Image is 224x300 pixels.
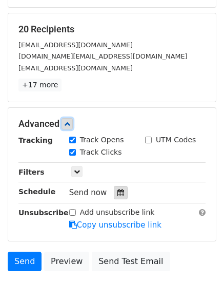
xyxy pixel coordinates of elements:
[18,118,206,129] h5: Advanced
[18,24,206,35] h5: 20 Recipients
[44,252,89,271] a: Preview
[8,252,42,271] a: Send
[92,252,170,271] a: Send Test Email
[18,41,133,49] small: [EMAIL_ADDRESS][DOMAIN_NAME]
[156,135,196,145] label: UTM Codes
[80,135,124,145] label: Track Opens
[69,220,161,230] a: Copy unsubscribe link
[18,79,62,91] a: +17 more
[69,188,107,197] span: Send now
[18,188,55,196] strong: Schedule
[173,251,224,300] iframe: Chat Widget
[80,207,155,218] label: Add unsubscribe link
[18,136,53,144] strong: Tracking
[80,147,122,158] label: Track Clicks
[18,168,45,176] strong: Filters
[18,64,133,72] small: [EMAIL_ADDRESS][DOMAIN_NAME]
[18,209,69,217] strong: Unsubscribe
[18,52,187,60] small: [DOMAIN_NAME][EMAIL_ADDRESS][DOMAIN_NAME]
